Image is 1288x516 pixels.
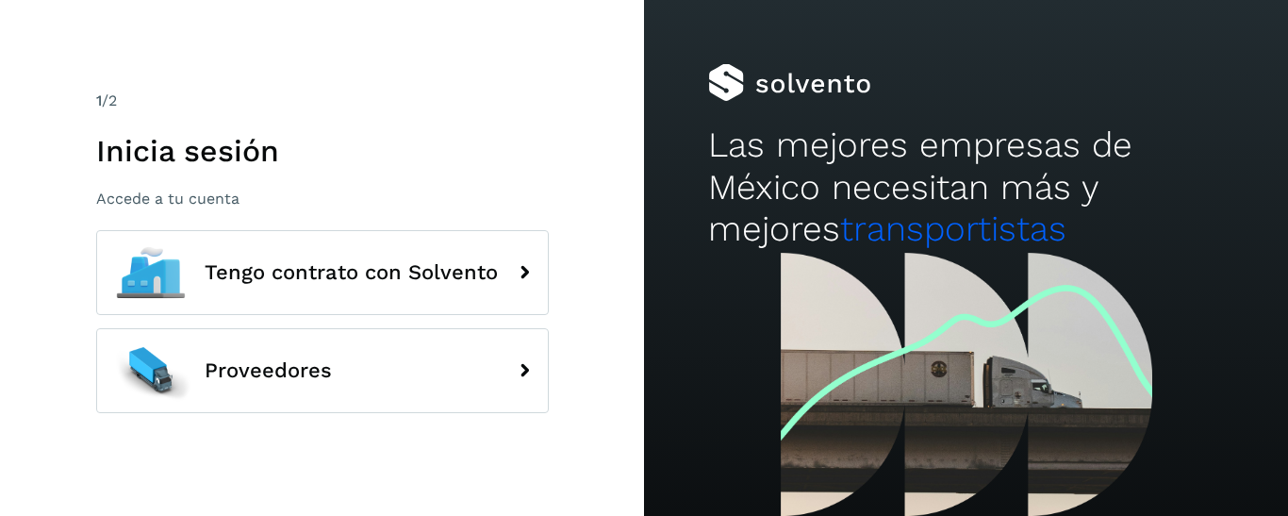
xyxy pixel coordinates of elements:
span: Tengo contrato con Solvento [205,261,498,284]
h1: Inicia sesión [96,133,549,169]
span: Proveedores [205,359,332,382]
span: 1 [96,92,102,109]
button: Proveedores [96,328,549,413]
h2: Las mejores empresas de México necesitan más y mejores [708,125,1223,250]
span: transportistas [840,208,1066,249]
p: Accede a tu cuenta [96,190,549,208]
div: /2 [96,90,549,112]
button: Tengo contrato con Solvento [96,230,549,315]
